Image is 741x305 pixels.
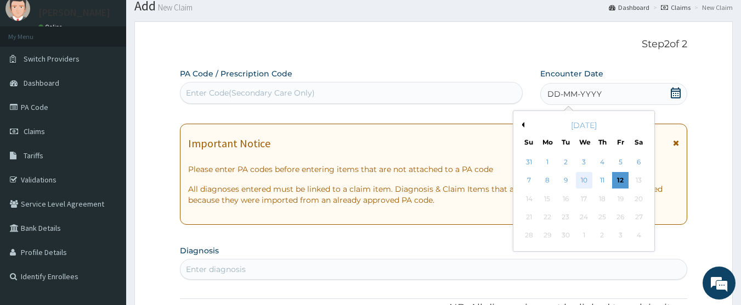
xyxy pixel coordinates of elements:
div: Choose Sunday, September 7th, 2025 [521,173,538,189]
div: We [579,137,589,147]
div: Not available Sunday, September 28th, 2025 [521,228,538,244]
li: New Claim [692,3,733,12]
div: Not available Thursday, September 18th, 2025 [594,191,610,207]
button: Previous Month [519,122,524,127]
div: Not available Saturday, September 20th, 2025 [631,191,647,207]
small: New Claim [156,3,193,12]
h1: Important Notice [188,137,270,149]
p: Step 2 of 2 [180,38,688,51]
div: Choose Sunday, August 31st, 2025 [521,154,538,170]
label: Diagnosis [180,245,219,256]
div: Not available Wednesday, September 17th, 2025 [576,191,592,207]
p: All diagnoses entered must be linked to a claim item. Diagnosis & Claim Items that are visible bu... [188,184,680,206]
p: Please enter PA codes before entering items that are not attached to a PA code [188,164,680,175]
span: Switch Providers [24,54,80,64]
div: Enter Code(Secondary Care Only) [186,87,315,98]
img: d_794563401_company_1708531726252_794563401 [20,55,44,82]
a: Claims [661,3,691,12]
div: Not available Friday, September 19th, 2025 [612,191,629,207]
div: Sa [635,137,644,147]
div: Not available Saturday, October 4th, 2025 [631,228,647,244]
span: DD-MM-YYYY [547,88,602,99]
label: Encounter Date [540,68,603,79]
div: Choose Tuesday, September 2nd, 2025 [558,154,574,170]
p: [PERSON_NAME] [38,8,110,18]
div: Choose Wednesday, September 3rd, 2025 [576,154,592,170]
div: Choose Friday, September 5th, 2025 [612,154,629,170]
div: Choose Wednesday, September 10th, 2025 [576,173,592,189]
div: Choose Tuesday, September 9th, 2025 [558,173,574,189]
div: Not available Thursday, October 2nd, 2025 [594,228,610,244]
div: Not available Sunday, September 14th, 2025 [521,191,538,207]
label: PA Code / Prescription Code [180,68,292,79]
div: Not available Wednesday, October 1st, 2025 [576,228,592,244]
textarea: Type your message and hit 'Enter' [5,195,209,234]
div: Not available Friday, October 3rd, 2025 [612,228,629,244]
div: Choose Thursday, September 11th, 2025 [594,173,610,189]
div: Choose Friday, September 12th, 2025 [612,173,629,189]
span: Claims [24,126,45,136]
div: Th [598,137,607,147]
span: Dashboard [24,78,59,88]
div: Not available Saturday, September 27th, 2025 [631,209,647,225]
span: Tariffs [24,151,43,160]
div: Not available Thursday, September 25th, 2025 [594,209,610,225]
div: Minimize live chat window [180,5,206,32]
span: We're online! [64,86,151,197]
div: Fr [616,137,625,147]
div: month 2025-09 [520,153,648,245]
div: Mo [542,137,552,147]
div: Chat with us now [57,62,184,76]
div: Not available Tuesday, September 30th, 2025 [558,228,574,244]
div: Not available Wednesday, September 24th, 2025 [576,209,592,225]
div: Tu [561,137,570,147]
div: Enter diagnosis [186,264,246,275]
div: [DATE] [518,120,650,131]
a: Online [38,23,65,31]
a: Dashboard [609,3,649,12]
div: Not available Saturday, September 13th, 2025 [631,173,647,189]
div: Choose Monday, September 1st, 2025 [539,154,556,170]
div: Choose Saturday, September 6th, 2025 [631,154,647,170]
div: Not available Friday, September 26th, 2025 [612,209,629,225]
div: Not available Tuesday, September 23rd, 2025 [558,209,574,225]
div: Not available Monday, September 15th, 2025 [539,191,556,207]
div: Not available Tuesday, September 16th, 2025 [558,191,574,207]
div: Choose Monday, September 8th, 2025 [539,173,556,189]
div: Not available Monday, September 29th, 2025 [539,228,556,244]
div: Not available Monday, September 22nd, 2025 [539,209,556,225]
div: Not available Sunday, September 21st, 2025 [521,209,538,225]
div: Choose Thursday, September 4th, 2025 [594,154,610,170]
div: Su [524,137,534,147]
